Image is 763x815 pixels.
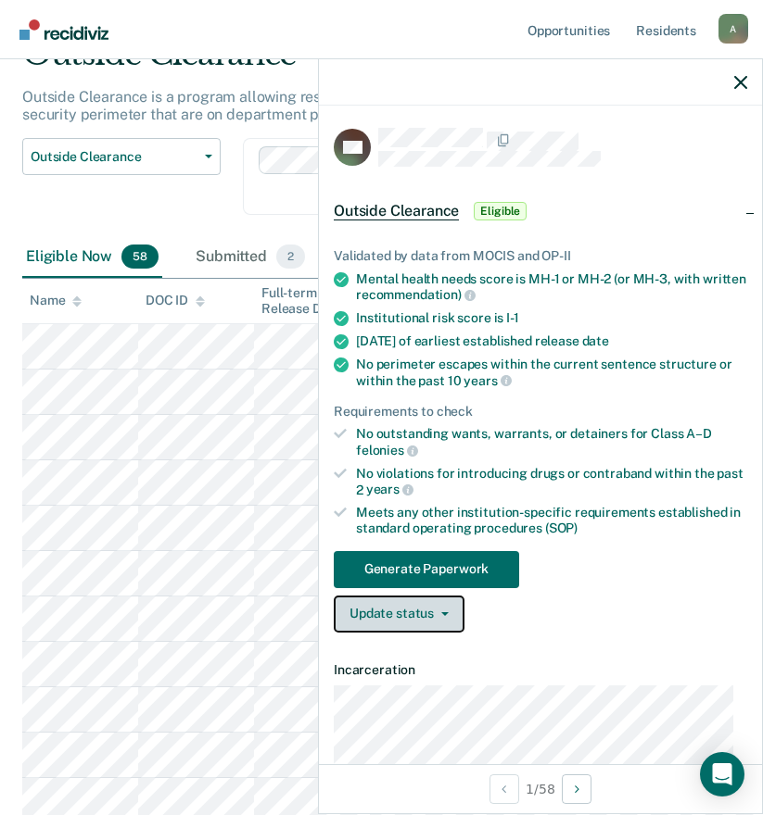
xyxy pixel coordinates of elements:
[30,293,82,308] div: Name
[334,662,747,678] dt: Incarceration
[356,287,476,302] span: recommendation)
[334,202,459,220] span: Outside Clearance
[19,19,108,40] img: Recidiviz
[718,14,748,44] button: Profile dropdown button
[356,357,747,388] div: No perimeter escapes within the current sentence structure or within the past 10
[121,244,159,269] span: 58
[31,149,197,165] span: Outside Clearance
[356,426,747,458] div: No outstanding wants, warrants, or detainers for Class A–D
[366,482,413,496] span: years
[22,35,709,88] div: Outside Clearance
[464,373,511,388] span: years
[562,774,591,804] button: Next Opportunity
[582,333,609,348] span: date
[718,14,748,44] div: A
[22,88,686,123] p: Outside Clearance is a program allowing residents to work on assignments located outside the secu...
[334,248,747,264] div: Validated by data from MOCIS and OP-II
[261,285,362,317] div: Full-term Release Date
[319,182,762,241] div: Outside ClearanceEligible
[146,293,205,308] div: DOC ID
[356,505,747,536] div: Meets any other institution-specific requirements established in standard operating procedures
[22,237,162,278] div: Eligible Now
[334,404,747,420] div: Requirements to check
[356,271,747,303] div: Mental health needs score is MH-1 or MH-2 (or MH-3, with written
[545,520,578,535] span: (SOP)
[490,774,519,804] button: Previous Opportunity
[319,764,762,813] div: 1 / 58
[474,202,527,220] span: Eligible
[356,310,747,326] div: Institutional risk score is
[356,443,418,458] span: felonies
[276,244,305,269] span: 2
[334,596,464,633] button: Update status
[356,466,747,497] div: No violations for introducing drugs or contraband within the past 2
[700,752,744,796] div: Open Intercom Messenger
[192,237,309,278] div: Submitted
[356,333,747,349] div: [DATE] of earliest established release
[334,551,519,588] button: Generate Paperwork
[506,310,519,325] span: I-1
